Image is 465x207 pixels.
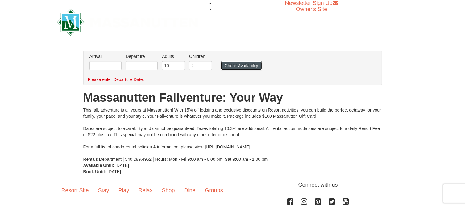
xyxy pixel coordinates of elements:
[200,181,228,200] a: Groups
[114,181,134,200] a: Play
[221,61,262,70] button: Check Availability
[180,181,200,200] a: Dine
[107,169,121,174] span: [DATE]
[162,53,185,59] label: Adults
[57,14,198,29] a: Massanutten Resort
[83,163,114,168] strong: Available Until:
[157,181,180,200] a: Shop
[296,6,327,12] a: Owner's Site
[115,163,129,168] span: [DATE]
[57,181,93,200] a: Resort Site
[126,53,158,59] label: Departure
[88,76,371,83] div: Please enter Departure Date.
[189,53,212,59] label: Children
[93,181,114,200] a: Stay
[89,53,122,59] label: Arrival
[57,181,409,189] p: Connect with us
[83,169,106,174] strong: Book Until:
[83,107,382,162] div: This fall, adventure is all yours at Massanutten! With 15% off lodging and exclusive discounts on...
[83,91,382,104] h1: Massanutten Fallventure: Your Way
[57,9,198,36] img: Massanutten Resort Logo
[134,181,157,200] a: Relax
